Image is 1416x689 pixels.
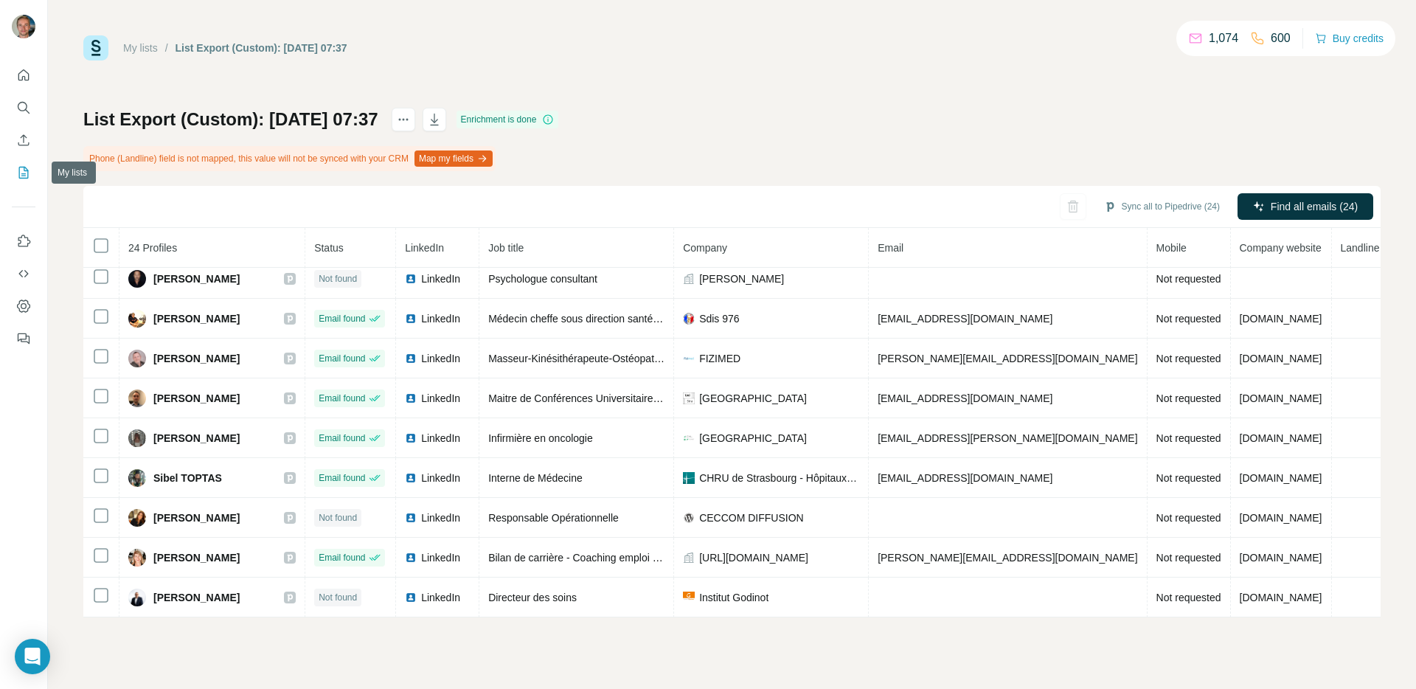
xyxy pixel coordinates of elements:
[165,41,168,55] li: /
[153,351,240,366] span: [PERSON_NAME]
[128,350,146,367] img: Avatar
[878,313,1052,325] span: [EMAIL_ADDRESS][DOMAIN_NAME]
[421,431,460,446] span: LinkedIn
[488,313,805,325] span: Médecin cheffe sous direction santé SDIS de [GEOGRAPHIC_DATA]
[153,510,240,525] span: [PERSON_NAME]
[1240,353,1322,364] span: [DOMAIN_NAME]
[421,471,460,485] span: LinkedIn
[1156,242,1187,254] span: Mobile
[1240,512,1322,524] span: [DOMAIN_NAME]
[153,471,222,485] span: Sibel TOPTAS
[488,392,805,404] span: Maitre de Conférences Universitaire - Praticien Hospitalier (MCU-PH)
[878,392,1052,404] span: [EMAIL_ADDRESS][DOMAIN_NAME]
[1209,30,1238,47] p: 1,074
[123,42,158,54] a: My lists
[1240,552,1322,564] span: [DOMAIN_NAME]
[488,353,665,364] span: Masseur-Kinésithérapeute-Ostéopathe
[421,510,460,525] span: LinkedIn
[319,432,365,445] span: Email found
[12,94,35,121] button: Search
[319,551,365,564] span: Email found
[1156,313,1221,325] span: Not requested
[1094,195,1230,218] button: Sync all to Pipedrive (24)
[421,311,460,326] span: LinkedIn
[15,639,50,674] div: Open Intercom Messenger
[319,511,357,524] span: Not found
[392,108,415,131] button: actions
[405,242,444,254] span: LinkedIn
[421,271,460,286] span: LinkedIn
[83,108,378,131] h1: List Export (Custom): [DATE] 07:37
[421,351,460,366] span: LinkedIn
[319,392,365,405] span: Email found
[128,469,146,487] img: Avatar
[699,590,768,605] span: Institut Godinot
[683,392,695,404] img: company-logo
[1156,273,1221,285] span: Not requested
[405,353,417,364] img: LinkedIn logo
[405,273,417,285] img: LinkedIn logo
[1156,512,1221,524] span: Not requested
[683,472,695,484] img: company-logo
[1156,432,1221,444] span: Not requested
[12,260,35,287] button: Use Surfe API
[488,273,597,285] span: Psychologue consultant
[405,432,417,444] img: LinkedIn logo
[1240,432,1322,444] span: [DOMAIN_NAME]
[683,353,695,364] img: company-logo
[1271,199,1358,214] span: Find all emails (24)
[319,272,357,285] span: Not found
[488,512,619,524] span: Responsable Opérationnelle
[1156,472,1221,484] span: Not requested
[457,111,559,128] div: Enrichment is done
[153,550,240,565] span: [PERSON_NAME]
[153,271,240,286] span: [PERSON_NAME]
[405,392,417,404] img: LinkedIn logo
[1271,30,1291,47] p: 600
[1240,313,1322,325] span: [DOMAIN_NAME]
[488,472,583,484] span: Interne de Médecine
[1156,353,1221,364] span: Not requested
[878,242,903,254] span: Email
[1156,552,1221,564] span: Not requested
[488,552,771,564] span: Bilan de carrière - Coaching emploi —Coaching Professionnel
[683,313,695,325] img: company-logo
[405,552,417,564] img: LinkedIn logo
[1240,242,1322,254] span: Company website
[128,389,146,407] img: Avatar
[319,352,365,365] span: Email found
[12,228,35,255] button: Use Surfe on LinkedIn
[405,313,417,325] img: LinkedIn logo
[128,509,146,527] img: Avatar
[153,431,240,446] span: [PERSON_NAME]
[12,127,35,153] button: Enrich CSV
[83,35,108,60] img: Surfe Logo
[12,325,35,352] button: Feedback
[878,472,1052,484] span: [EMAIL_ADDRESS][DOMAIN_NAME]
[1240,392,1322,404] span: [DOMAIN_NAME]
[153,311,240,326] span: [PERSON_NAME]
[878,552,1137,564] span: [PERSON_NAME][EMAIL_ADDRESS][DOMAIN_NAME]
[1156,392,1221,404] span: Not requested
[128,589,146,606] img: Avatar
[128,270,146,288] img: Avatar
[488,432,593,444] span: Infirmière en oncologie
[1240,592,1322,603] span: [DOMAIN_NAME]
[153,590,240,605] span: [PERSON_NAME]
[314,242,344,254] span: Status
[12,62,35,89] button: Quick start
[128,429,146,447] img: Avatar
[421,550,460,565] span: LinkedIn
[319,591,357,604] span: Not found
[421,391,460,406] span: LinkedIn
[319,471,365,485] span: Email found
[699,471,859,485] span: CHRU de Strasbourg - Hôpitaux Universitaires de [GEOGRAPHIC_DATA]
[699,431,807,446] span: [GEOGRAPHIC_DATA]
[683,242,727,254] span: Company
[12,293,35,319] button: Dashboard
[488,242,524,254] span: Job title
[128,310,146,328] img: Avatar
[83,146,496,171] div: Phone (Landline) field is not mapped, this value will not be synced with your CRM
[699,391,807,406] span: [GEOGRAPHIC_DATA]
[414,150,493,167] button: Map my fields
